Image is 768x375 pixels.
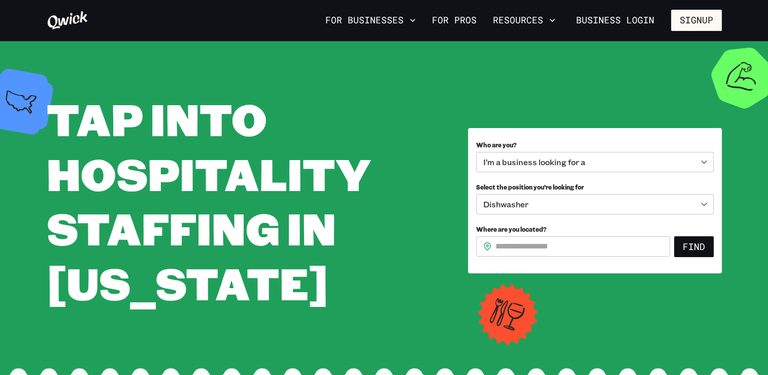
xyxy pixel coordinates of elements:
[476,225,547,233] span: Where are you located?
[321,12,420,29] button: For Businesses
[476,183,584,191] span: Select the position you’re looking for
[489,12,559,29] button: Resources
[476,194,714,214] div: Dishwasher
[47,89,371,312] span: Tap into Hospitality Staffing in [US_STATE]
[476,152,714,172] div: I’m a business looking for a
[476,141,517,149] span: Who are you?
[674,236,714,258] button: Find
[428,12,481,29] a: For Pros
[567,10,663,31] a: Business Login
[671,10,722,31] button: Signup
